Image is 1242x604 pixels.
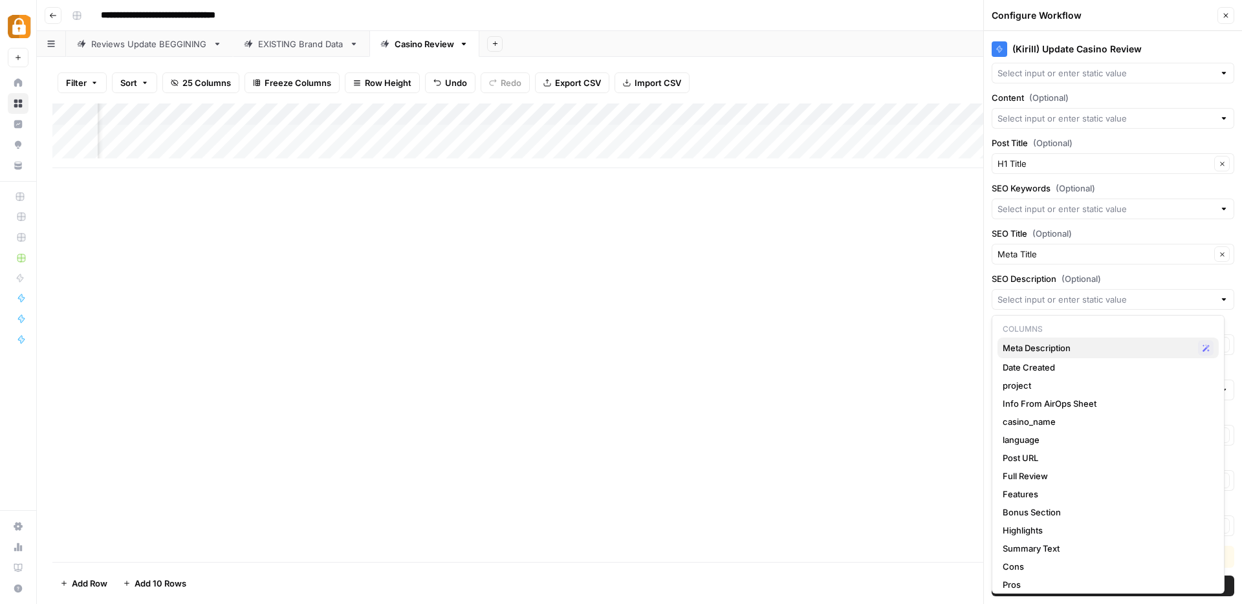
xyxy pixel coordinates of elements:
button: Freeze Columns [245,72,340,93]
span: Add Row [72,577,107,590]
span: Export CSV [555,76,601,89]
input: Select input or enter static value [997,67,1214,80]
label: Post Title [992,136,1234,149]
span: 25 Columns [182,76,231,89]
button: Help + Support [8,578,28,599]
p: Columns [997,321,1219,338]
button: Add Row [52,573,115,594]
a: Home [8,72,28,93]
span: Undo [445,76,467,89]
button: Sort [112,72,157,93]
a: Reviews Update BEGGINING [66,31,233,57]
span: (Optional) [1056,182,1095,195]
label: SEO Keywords [992,182,1234,195]
span: language [1003,433,1208,446]
a: EXISTING Brand Data [233,31,369,57]
span: (Optional) [1032,227,1072,240]
button: Row Height [345,72,420,93]
div: (Kirill) Update Casino Review [992,41,1234,57]
a: Insights [8,114,28,135]
span: Highlights [1003,524,1208,537]
div: EXISTING Brand Data [258,38,344,50]
button: Redo [481,72,530,93]
span: (Optional) [1029,91,1069,104]
span: (Optional) [1062,272,1101,285]
button: Add 10 Rows [115,573,194,594]
span: Info From AirOps Sheet [1003,397,1208,410]
input: Select input or enter static value [997,202,1214,215]
span: Row Height [365,76,411,89]
label: Content [992,91,1234,104]
span: Pros [1003,578,1208,591]
label: SEO Description [992,272,1234,285]
a: Your Data [8,155,28,176]
input: Select input or enter static value [997,112,1214,125]
div: Casino Review [395,38,454,50]
span: Sort [120,76,137,89]
button: 25 Columns [162,72,239,93]
span: (Optional) [1033,136,1073,149]
span: Cons [1003,560,1208,573]
span: Add 10 Rows [135,577,186,590]
a: Opportunities [8,135,28,155]
input: H1 Title [997,157,1210,170]
label: SEO Title [992,227,1234,240]
span: Date Created [1003,361,1208,374]
span: Redo [501,76,521,89]
span: Import CSV [635,76,681,89]
button: Workspace: Adzz [8,10,28,43]
a: Browse [8,93,28,114]
span: casino_name [1003,415,1208,428]
input: Select input or enter static value [997,293,1214,306]
div: Reviews Update BEGGINING [91,38,208,50]
span: Summary Text [1003,542,1208,555]
button: Export CSV [535,72,609,93]
button: Import CSV [615,72,690,93]
span: Freeze Columns [265,76,331,89]
input: Meta Title [997,248,1210,261]
span: Meta Description [1003,341,1193,354]
span: Post URL [1003,451,1208,464]
a: Casino Review [369,31,479,57]
span: Features [1003,488,1208,501]
a: Settings [8,516,28,537]
img: Adzz Logo [8,15,31,38]
a: Learning Hub [8,557,28,578]
a: Usage [8,537,28,557]
span: project [1003,379,1208,392]
span: Full Review [1003,469,1208,482]
button: Filter [58,72,107,93]
span: Filter [66,76,87,89]
span: Bonus Section [1003,506,1208,519]
button: Undo [425,72,475,93]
